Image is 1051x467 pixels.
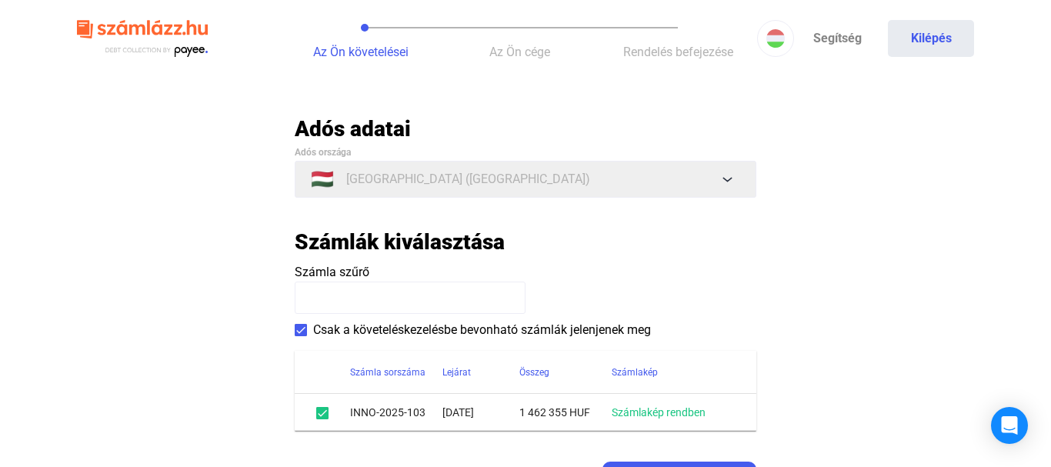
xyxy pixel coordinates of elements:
a: Számlakép rendben [612,406,706,419]
div: Számlakép [612,363,658,382]
div: Számla sorszáma [350,363,425,382]
div: Lejárat [442,363,519,382]
span: Rendelés befejezése [623,45,733,59]
span: [GEOGRAPHIC_DATA] ([GEOGRAPHIC_DATA]) [346,170,590,188]
img: szamlazzhu-logo [77,14,208,64]
h2: Adós adatai [295,115,756,142]
button: HU [757,20,794,57]
div: Számla sorszáma [350,363,442,382]
span: Csak a követeléskezelésbe bevonható számlák jelenjenek meg [313,321,651,339]
button: 🇭🇺[GEOGRAPHIC_DATA] ([GEOGRAPHIC_DATA]) [295,161,756,198]
div: Open Intercom Messenger [991,407,1028,444]
div: Összeg [519,363,549,382]
span: Számla szűrő [295,265,369,279]
div: Számlakép [612,363,738,382]
span: Adós országa [295,147,351,158]
td: INNO-2025-103 [350,394,442,431]
a: Segítség [794,20,880,57]
button: Kilépés [888,20,974,57]
td: 1 462 355 HUF [519,394,612,431]
td: [DATE] [442,394,519,431]
h2: Számlák kiválasztása [295,228,505,255]
span: Az Ön cége [489,45,550,59]
div: Összeg [519,363,612,382]
span: Az Ön követelései [313,45,409,59]
div: Lejárat [442,363,471,382]
span: 🇭🇺 [311,170,334,188]
img: HU [766,29,785,48]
